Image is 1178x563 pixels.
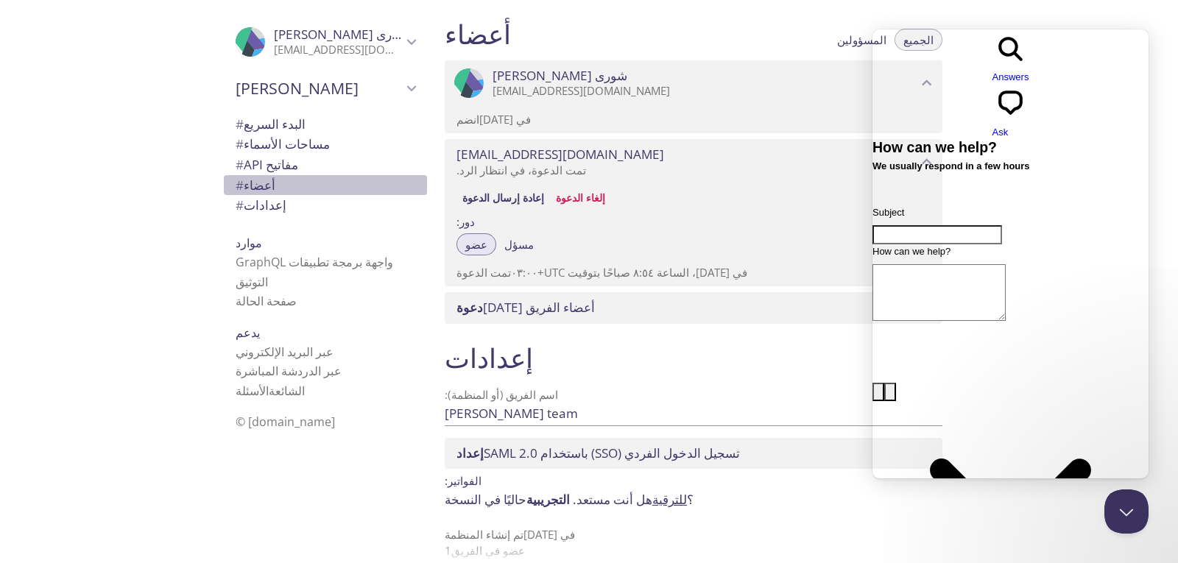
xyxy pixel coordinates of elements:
[236,254,393,270] a: واجهة برمجة تطبيقات GraphQL
[445,473,482,488] font: الفواتير:
[445,139,942,185] div: mmansour_42@yahoo.com
[504,237,534,252] font: مسؤل
[244,196,286,213] font: إعدادات
[224,195,427,216] div: إعدادات الفريق
[236,293,297,309] a: صفحة الحالة
[445,60,942,106] div: أحمد شورى
[224,134,427,155] div: مساحات الأسماء
[550,186,611,210] button: إلغاء الدعوة
[236,363,342,379] font: عبر الدردشة المباشرة
[236,156,244,173] font: #
[236,325,260,341] font: يدعم
[236,77,359,99] font: [PERSON_NAME]
[236,116,244,132] font: #
[493,83,670,98] font: [EMAIL_ADDRESS][DOMAIN_NAME]
[376,26,409,43] font: شورى
[652,491,687,508] a: للترقية
[236,177,244,194] font: #
[236,344,334,360] font: عبر البريد الإلكتروني
[224,18,427,66] div: أحمد شورى
[236,414,335,430] font: © [DOMAIN_NAME]
[224,69,427,107] div: فريق أحمد
[462,191,544,205] font: إعادة إرسال الدعوة
[236,274,268,290] a: التوثيق
[456,214,475,229] font: دور:
[895,29,942,51] button: الجميع
[236,196,244,213] font: #
[274,42,451,57] font: [EMAIL_ADDRESS][DOMAIN_NAME]
[244,177,275,194] font: أعضاء
[445,491,526,508] font: حاليًا في النسخة
[511,265,747,280] font: في [DATE]، الساعة ٨:٥٤ صباحًا بتوقيت UTC+٠٣:٠٠
[445,438,942,469] div: إعداد SSO
[828,29,895,51] button: المسؤولين
[456,445,484,461] font: إعداد
[523,527,575,542] font: في [DATE]
[456,233,496,255] button: عضو
[526,491,570,508] font: التجريبية
[456,265,511,280] font: تمت الدعوة
[483,299,595,316] font: [DATE] أعضاء الفريق
[573,491,576,508] font: .
[465,237,487,252] font: عضو
[445,292,942,323] div: دعوة أحد أعضاء الفريق
[493,67,592,84] font: [PERSON_NAME]
[456,163,586,177] font: تمت الدعوة، في انتظار الرد.
[495,233,543,255] button: مسؤل
[456,186,550,210] button: إعادة إرسال الدعوة
[595,67,627,84] font: شورى
[224,155,427,175] div: مفاتيح API
[236,135,244,152] font: #
[456,146,664,163] font: [EMAIL_ADDRESS][DOMAIN_NAME]
[576,491,652,508] font: هل أنت مستعد
[269,383,305,399] font: الشائعة
[445,388,558,403] font: اسم الفريق (أو المنظمة):
[479,112,531,127] font: في [DATE]
[556,191,605,205] font: إلغاء الدعوة
[872,29,1149,478] iframe: Help Scout Beacon - الدردشة المباشرة، ونموذج الاتصال، وقاعدة المعرفة
[236,383,269,399] font: الأسئلة
[445,527,523,542] font: تم إنشاء المنظمة
[687,491,694,508] font: ؟
[224,175,427,196] div: أعضاء
[274,26,373,43] font: [PERSON_NAME]
[445,339,533,376] font: إعدادات
[236,235,262,251] font: موارد
[244,135,330,152] font: مساحات الأسماء
[456,112,479,127] font: انضم
[244,116,306,132] font: البدء السريع
[1104,489,1149,534] iframe: Help Scout Beacon - Close
[484,445,740,461] font: تسجيل الدخول الفردي (SSO) باستخدام SAML 2.0
[456,299,483,316] font: دعوة
[224,114,427,135] div: البدء السريع
[244,156,298,173] font: مفاتيح API
[445,15,511,52] font: أعضاء
[837,32,886,47] font: المسؤولين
